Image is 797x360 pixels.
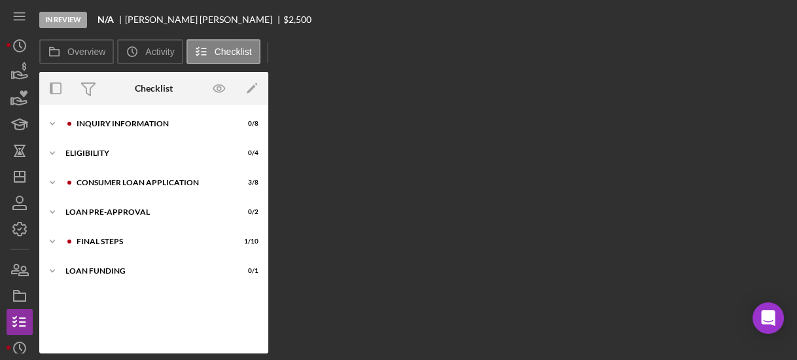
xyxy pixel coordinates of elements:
[235,238,258,245] div: 1 / 10
[186,39,260,64] button: Checklist
[65,208,226,216] div: Loan Pre-Approval
[235,267,258,275] div: 0 / 1
[235,149,258,157] div: 0 / 4
[235,179,258,187] div: 3 / 8
[117,39,183,64] button: Activity
[125,14,283,25] div: [PERSON_NAME] [PERSON_NAME]
[235,120,258,128] div: 0 / 8
[65,267,226,275] div: Loan Funding
[283,14,311,25] span: $2,500
[39,39,114,64] button: Overview
[77,179,226,187] div: Consumer Loan Application
[215,46,252,57] label: Checklist
[97,14,114,25] b: N/A
[135,83,173,94] div: Checklist
[145,46,174,57] label: Activity
[67,46,105,57] label: Overview
[235,208,258,216] div: 0 / 2
[753,302,784,334] div: Open Intercom Messenger
[77,120,226,128] div: Inquiry Information
[65,149,226,157] div: Eligibility
[77,238,226,245] div: FINAL STEPS
[39,12,87,28] div: In Review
